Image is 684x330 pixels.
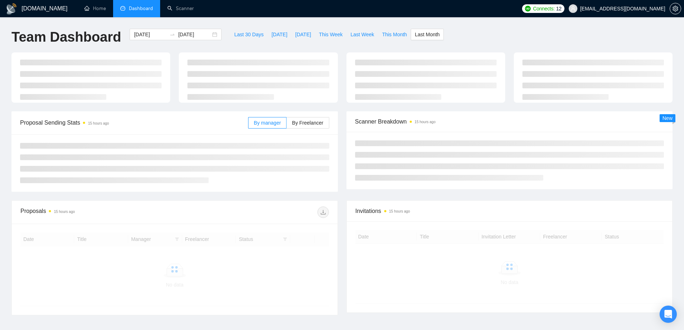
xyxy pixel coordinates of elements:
div: Open Intercom Messenger [660,306,677,323]
button: Last Week [346,29,378,40]
span: Scanner Breakdown [355,117,664,126]
span: By Freelancer [292,120,323,126]
span: [DATE] [271,31,287,38]
span: Dashboard [129,5,153,11]
span: This Week [319,31,343,38]
time: 15 hours ago [54,210,75,214]
span: dashboard [120,6,125,11]
img: upwork-logo.png [525,6,531,11]
time: 15 hours ago [389,209,410,213]
span: Connects: [533,5,554,13]
span: By manager [254,120,281,126]
img: logo [6,3,17,15]
button: Last Month [411,29,443,40]
span: New [662,115,673,121]
a: searchScanner [167,5,194,11]
input: Start date [134,31,167,38]
a: setting [670,6,681,11]
button: [DATE] [291,29,315,40]
div: Proposals [20,206,175,218]
span: user [571,6,576,11]
time: 15 hours ago [415,120,436,124]
button: Last 30 Days [230,29,267,40]
button: [DATE] [267,29,291,40]
span: Proposal Sending Stats [20,118,248,127]
h1: Team Dashboard [11,29,121,46]
span: Last Week [350,31,374,38]
span: Invitations [355,206,664,215]
button: This Week [315,29,346,40]
span: [DATE] [295,31,311,38]
span: Last 30 Days [234,31,264,38]
button: setting [670,3,681,14]
button: This Month [378,29,411,40]
span: This Month [382,31,407,38]
input: End date [178,31,211,38]
span: swap-right [169,32,175,37]
span: Last Month [415,31,439,38]
span: 12 [556,5,562,13]
span: setting [670,6,681,11]
time: 15 hours ago [88,121,109,125]
span: to [169,32,175,37]
a: homeHome [84,5,106,11]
